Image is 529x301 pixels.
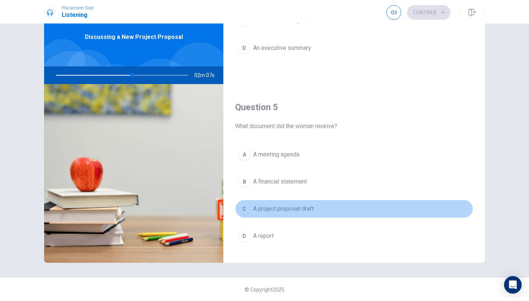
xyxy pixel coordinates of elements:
div: C [238,203,250,215]
span: A report [253,232,274,240]
button: DA report [235,227,473,245]
button: AA meeting agenda [235,145,473,164]
div: D [238,230,250,242]
span: © Copyright 2025 [245,287,284,293]
span: Discussing a New Project Proposal [85,33,183,41]
div: B [238,176,250,188]
h1: Listening [62,11,94,19]
span: 02m 07s [194,66,220,84]
span: A meeting agenda [253,150,299,159]
div: A [238,149,250,160]
button: BA financial statement [235,173,473,191]
span: An executive summary [253,44,311,52]
span: What document did the woman receive? [235,122,473,131]
img: Discussing a New Project Proposal [44,84,223,263]
div: D [238,42,250,54]
h4: Question 5 [235,101,473,113]
span: A project proposal draft [253,204,314,213]
span: A financial statement [253,177,307,186]
button: CA project proposal draft [235,200,473,218]
div: Open Intercom Messenger [504,276,522,294]
span: Placement Test [62,6,94,11]
button: DAn executive summary [235,39,473,57]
